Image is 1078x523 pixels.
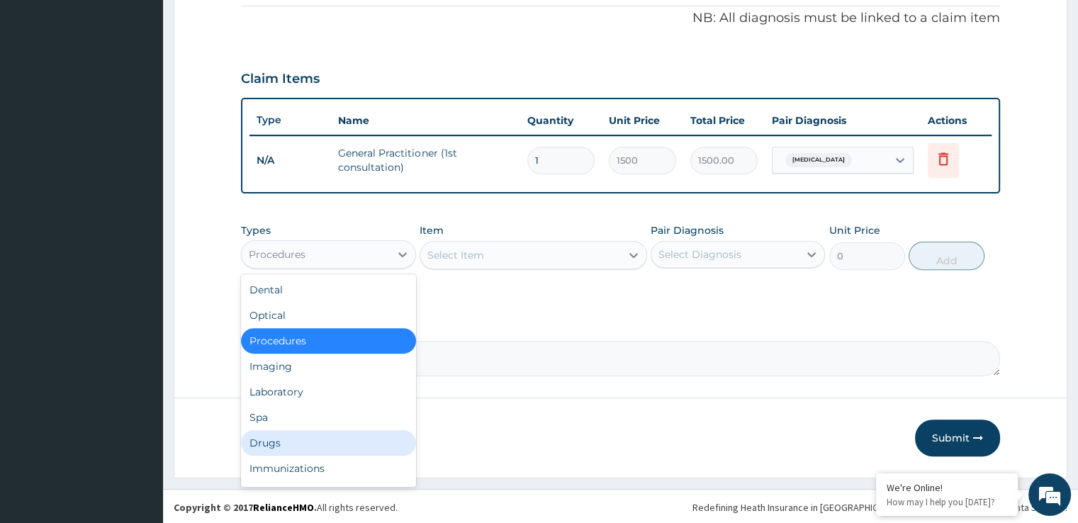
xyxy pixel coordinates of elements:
[241,481,415,507] div: Others
[253,501,314,514] a: RelianceHMO
[785,153,852,167] span: [MEDICAL_DATA]
[829,223,880,237] label: Unit Price
[249,147,331,174] td: N/A
[692,500,1067,514] div: Redefining Heath Insurance in [GEOGRAPHIC_DATA] using Telemedicine and Data Science!
[887,496,1007,508] p: How may I help you today?
[241,72,320,87] h3: Claim Items
[174,501,317,514] strong: Copyright © 2017 .
[765,106,921,135] th: Pair Diagnosis
[651,223,724,237] label: Pair Diagnosis
[232,7,266,41] div: Minimize live chat window
[241,405,415,430] div: Spa
[331,139,520,181] td: General Practitioner (1st consultation)
[887,481,1007,494] div: We're Online!
[249,107,331,133] th: Type
[520,106,602,135] th: Quantity
[241,321,999,333] label: Comment
[331,106,520,135] th: Name
[420,223,444,237] label: Item
[241,303,415,328] div: Optical
[241,354,415,379] div: Imaging
[241,277,415,303] div: Dental
[602,106,683,135] th: Unit Price
[683,106,765,135] th: Total Price
[241,328,415,354] div: Procedures
[7,361,270,411] textarea: Type your message and hit 'Enter'
[241,456,415,481] div: Immunizations
[427,248,484,262] div: Select Item
[241,430,415,456] div: Drugs
[26,71,57,106] img: d_794563401_company_1708531726252_794563401
[241,379,415,405] div: Laboratory
[921,106,992,135] th: Actions
[74,79,238,98] div: Chat with us now
[241,9,999,28] p: NB: All diagnosis must be linked to a claim item
[241,225,271,237] label: Types
[915,420,1000,456] button: Submit
[249,247,305,261] div: Procedures
[82,166,196,309] span: We're online!
[909,242,984,270] button: Add
[658,247,741,261] div: Select Diagnosis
